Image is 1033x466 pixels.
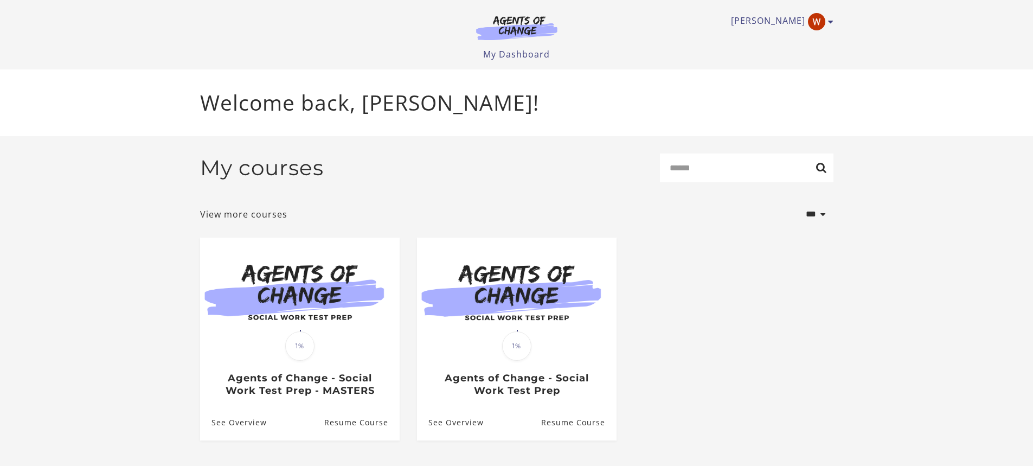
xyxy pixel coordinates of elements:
h3: Agents of Change - Social Work Test Prep [428,372,605,397]
a: My Dashboard [483,48,550,60]
h2: My courses [200,155,324,181]
img: Agents of Change Logo [465,15,569,40]
a: Agents of Change - Social Work Test Prep: See Overview [417,405,484,441]
a: View more courses [200,208,287,221]
a: Agents of Change - Social Work Test Prep - MASTERS: Resume Course [324,405,399,441]
a: Agents of Change - Social Work Test Prep - MASTERS: See Overview [200,405,267,441]
span: 1% [285,331,315,361]
p: Welcome back, [PERSON_NAME]! [200,87,833,119]
span: 1% [502,331,531,361]
a: Agents of Change - Social Work Test Prep: Resume Course [541,405,616,441]
h3: Agents of Change - Social Work Test Prep - MASTERS [211,372,388,397]
a: Toggle menu [731,13,828,30]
